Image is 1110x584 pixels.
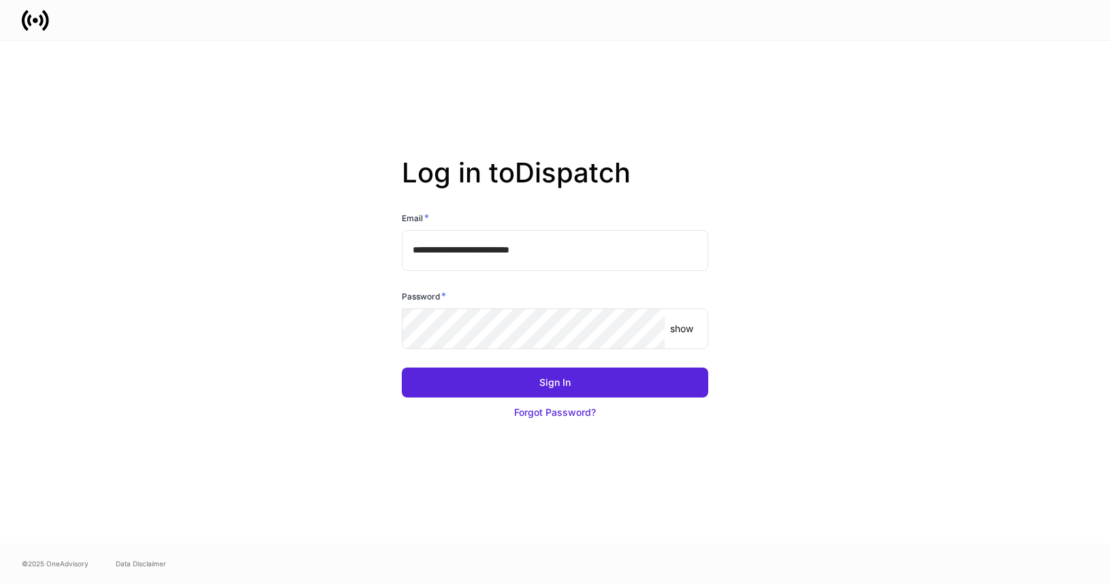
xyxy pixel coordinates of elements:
button: Sign In [402,368,708,398]
a: Data Disclaimer [116,558,166,569]
div: Sign In [539,376,571,389]
button: Forgot Password? [402,398,708,427]
h6: Password [402,289,446,303]
span: © 2025 OneAdvisory [22,558,89,569]
h2: Log in to Dispatch [402,157,708,211]
div: Forgot Password? [514,406,596,419]
h6: Email [402,211,429,225]
p: show [670,322,693,336]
